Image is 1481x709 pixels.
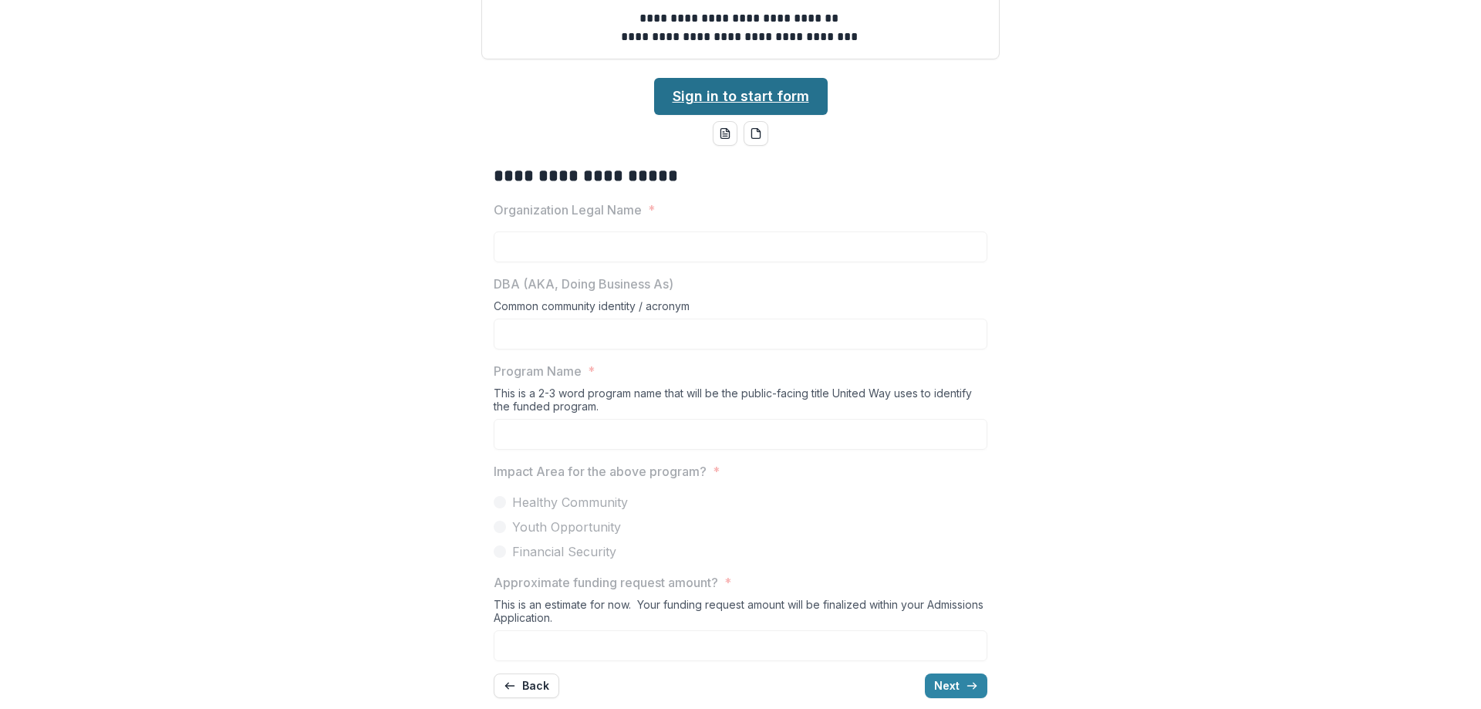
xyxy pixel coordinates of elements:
[494,674,559,698] button: Back
[744,121,768,146] button: pdf-download
[654,78,828,115] a: Sign in to start form
[494,462,707,481] p: Impact Area for the above program?
[494,387,987,419] div: This is a 2-3 word program name that will be the public-facing title United Way uses to identify ...
[512,518,621,536] span: Youth Opportunity
[494,598,987,630] div: This is an estimate for now. Your funding request amount will be finalized within your Admissions...
[512,493,628,511] span: Healthy Community
[494,299,987,319] div: Common community identity / acronym
[494,362,582,380] p: Program Name
[494,573,718,592] p: Approximate funding request amount?
[713,121,737,146] button: word-download
[512,542,616,561] span: Financial Security
[494,201,642,219] p: Organization Legal Name
[494,275,673,293] p: DBA (AKA, Doing Business As)
[925,674,987,698] button: Next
